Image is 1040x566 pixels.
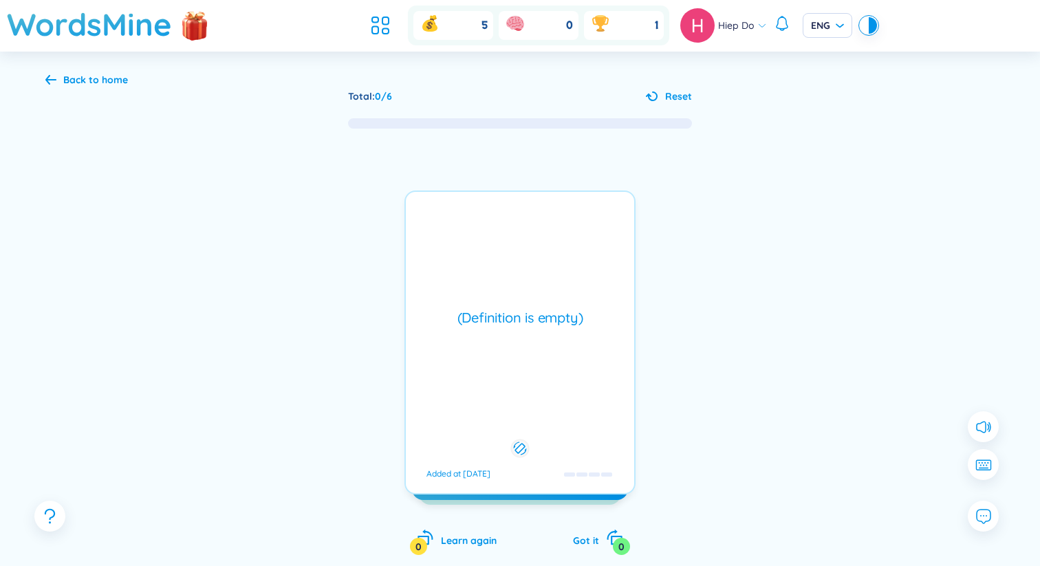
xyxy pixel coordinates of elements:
[417,529,434,546] span: rotate-left
[41,508,58,525] span: question
[646,89,692,104] button: Reset
[573,534,599,547] span: Got it
[665,89,692,104] span: Reset
[375,90,392,102] span: 0 / 6
[613,538,630,555] div: 0
[566,18,573,33] span: 0
[413,308,627,327] div: (Definition is empty)
[348,90,375,102] span: Total :
[718,18,755,33] span: Hiep Do
[63,72,128,87] div: Back to home
[606,529,623,546] span: rotate-right
[45,75,128,87] a: Back to home
[34,501,65,532] button: question
[481,18,488,33] span: 5
[181,4,208,45] img: flashSalesIcon.a7f4f837.png
[441,534,497,547] span: Learn again
[680,8,715,43] img: avatar
[655,18,658,33] span: 1
[426,468,490,479] div: Added at [DATE]
[811,19,844,32] span: ENG
[680,8,718,43] a: avatar
[410,538,427,555] div: 0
